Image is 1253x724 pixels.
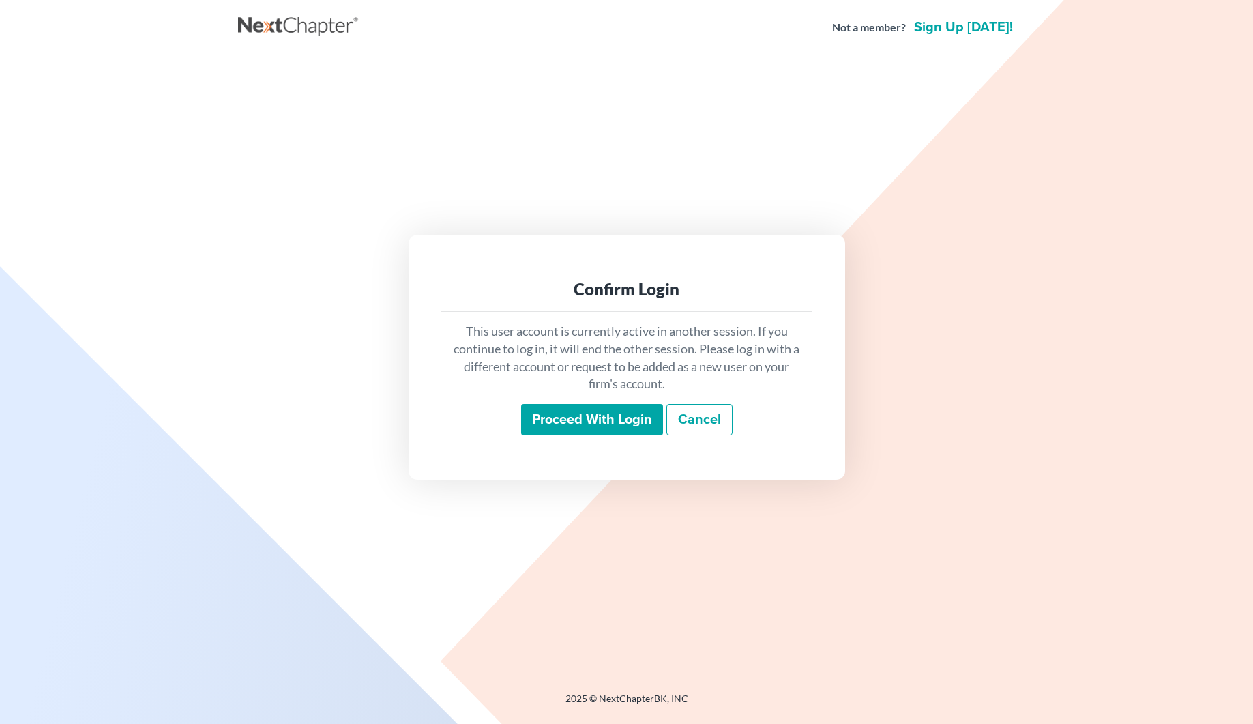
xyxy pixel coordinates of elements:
[911,20,1016,34] a: Sign up [DATE]!
[666,404,733,435] a: Cancel
[521,404,663,435] input: Proceed with login
[238,692,1016,716] div: 2025 © NextChapterBK, INC
[832,20,906,35] strong: Not a member?
[452,278,801,300] div: Confirm Login
[452,323,801,393] p: This user account is currently active in another session. If you continue to log in, it will end ...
